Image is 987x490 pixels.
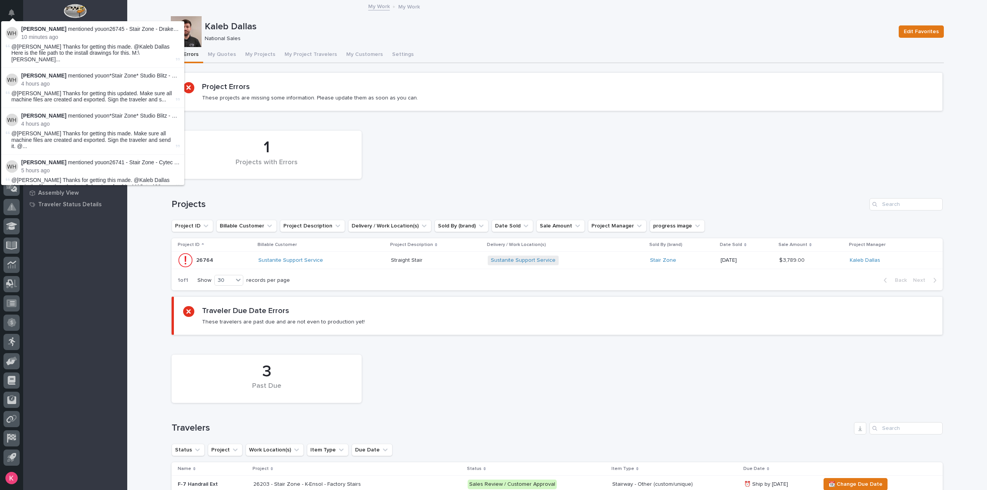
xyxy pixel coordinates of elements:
button: Back [878,277,910,284]
a: 26741 - Stair Zone - Cytec Engineered Materials - Custom Crossover [109,159,275,165]
div: Sales Review / Customer Approval [468,480,557,489]
p: National Sales [205,35,889,42]
button: Date Sold [492,220,533,232]
button: Sold By (brand) [435,220,488,232]
p: Project Description [390,241,433,249]
p: Kaleb Dallas [205,21,893,32]
button: Next [910,277,943,284]
p: 4 hours ago [21,121,180,127]
p: Item Type [611,465,634,473]
a: Sustanite Support Service [491,257,556,264]
button: users-avatar [3,470,20,486]
tr: 2676426764 Sustanite Support Service Straight StairStraight Stair Sustanite Support Service Stair... [172,252,943,269]
p: Status [467,465,482,473]
p: 26203 - Stair Zone - K-Ensol - Factory Stairs [253,481,388,488]
button: Project Description [280,220,345,232]
p: Sold By (brand) [649,241,682,249]
input: Search [869,422,943,434]
p: Project ID [178,241,200,249]
button: Edit Favorites [899,25,944,38]
button: My Projects [241,47,280,63]
a: *Stair Zone* Studio Blitz - Removable Guardrail [109,113,223,119]
div: Notifications [10,9,20,22]
p: Show [197,277,211,284]
p: 1 of 1 [172,271,194,290]
button: Delivery / Work Location(s) [348,220,431,232]
button: My Quotes [203,47,241,63]
a: My Work [368,2,390,10]
p: Due Date [743,465,765,473]
button: Work Location(s) [246,444,304,456]
div: 1 [185,138,349,157]
h2: Traveler Due Date Errors [202,306,289,315]
div: Past Due [185,382,349,398]
button: Billable Customer [216,220,277,232]
p: 4 hours ago [21,81,180,87]
img: Wynne Hochstetler [6,74,18,86]
button: Notifications [3,5,20,21]
p: Project [253,465,269,473]
p: These projects are missing some information. Please update them as soon as you can. [202,94,418,101]
button: Project ID [172,220,213,232]
button: Project [208,444,243,456]
p: Delivery / Work Location(s) [487,241,546,249]
img: Workspace Logo [64,4,86,18]
button: My Customers [342,47,387,63]
p: Assembly View [38,190,79,197]
a: Assembly View [23,187,127,199]
p: [DATE] [721,257,773,264]
p: ⏰ Ship by [DATE] [744,481,814,488]
p: Name [178,465,191,473]
p: Sale Amount [778,241,807,249]
p: My Work [398,2,420,10]
button: Sale Amount [536,220,585,232]
button: Project Manager [588,220,647,232]
a: Kaleb Dallas [850,257,880,264]
p: Billable Customer [258,241,297,249]
span: Edit Favorites [904,27,939,36]
p: 5 hours ago [21,167,180,174]
strong: [PERSON_NAME] [21,113,66,119]
div: 3 [185,362,349,381]
p: Traveler Status Details [38,201,102,208]
span: @[PERSON_NAME] Thanks for getting this made. @Kaleb Dallas Here is the file path to the install d... [12,44,174,63]
button: My Project Travelers [280,47,342,63]
p: Straight Stair [391,256,424,264]
h1: Travelers [172,423,851,434]
p: These travelers are past due and are not even to production yet! [202,318,365,325]
button: Item Type [307,444,349,456]
a: Traveler Status Details [23,199,127,210]
span: @[PERSON_NAME] Thanks for getting this made. Make sure all machine files are created and exported... [12,130,174,150]
p: 10 minutes ago [21,34,180,40]
span: Next [913,277,930,284]
img: Wynne Hochstetler [6,27,18,39]
button: ❗ Errors [171,47,203,63]
button: Status [172,444,205,456]
a: Stair Zone [650,257,676,264]
p: Stairway - Other (custom/unique) [612,481,738,488]
img: Wynne Hochstetler [6,114,18,126]
p: F-7 Handrail Ext [178,481,247,488]
p: mentioned you on : [21,159,180,166]
span: Back [890,277,907,284]
button: progress image [650,220,705,232]
h2: Project Errors [202,82,250,91]
p: Date Sold [720,241,742,249]
p: mentioned you on : [21,26,180,32]
a: *Stair Zone* Studio Blitz - Custom Switchback [109,72,219,79]
img: Wynne Hochstetler [6,160,18,173]
div: Projects with Errors [185,158,349,175]
span: 📆 Change Due Date [829,480,883,489]
button: Due Date [352,444,392,456]
strong: [PERSON_NAME] [21,72,66,79]
p: mentioned you on : [21,113,180,119]
strong: [PERSON_NAME] [21,26,66,32]
p: records per page [246,277,290,284]
input: Search [869,198,943,210]
a: Sustanite Support Service [258,257,323,264]
span: @[PERSON_NAME] Thanks for getting this made. @Kaleb Dallas Here is the file path to the install d... [12,177,174,190]
a: 26745 - Stair Zone - Drake [PERSON_NAME] Steel - Custom Crossovers [109,26,285,32]
h1: Projects [172,199,866,210]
